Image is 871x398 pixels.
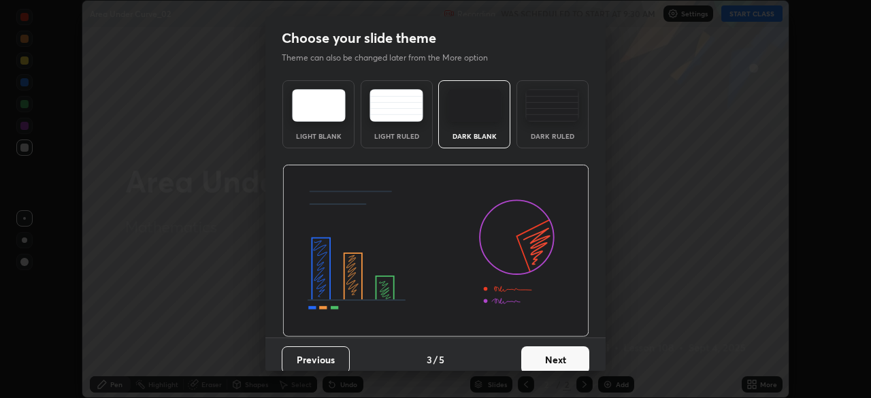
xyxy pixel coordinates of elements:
img: lightRuledTheme.5fabf969.svg [369,89,423,122]
img: lightTheme.e5ed3b09.svg [292,89,346,122]
button: Next [521,346,589,374]
img: darkRuledTheme.de295e13.svg [525,89,579,122]
h2: Choose your slide theme [282,29,436,47]
h4: 3 [427,352,432,367]
div: Light Blank [291,133,346,139]
p: Theme can also be changed later from the More option [282,52,502,64]
img: darkThemeBanner.d06ce4a2.svg [282,165,589,337]
div: Dark Blank [447,133,502,139]
h4: 5 [439,352,444,367]
div: Light Ruled [369,133,424,139]
img: darkTheme.f0cc69e5.svg [448,89,502,122]
button: Previous [282,346,350,374]
div: Dark Ruled [525,133,580,139]
h4: / [433,352,438,367]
